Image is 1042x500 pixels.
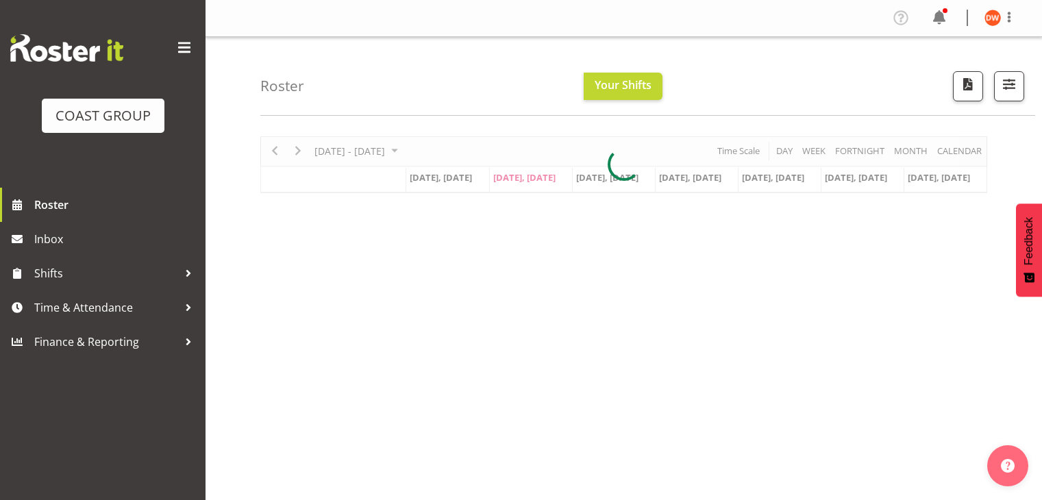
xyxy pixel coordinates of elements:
[584,73,662,100] button: Your Shifts
[34,195,199,215] span: Roster
[994,71,1024,101] button: Filter Shifts
[984,10,1001,26] img: david-wiseman11371.jpg
[10,34,123,62] img: Rosterit website logo
[34,229,199,249] span: Inbox
[953,71,983,101] button: Download a PDF of the roster according to the set date range.
[1016,203,1042,297] button: Feedback - Show survey
[34,332,178,352] span: Finance & Reporting
[1023,217,1035,265] span: Feedback
[34,263,178,284] span: Shifts
[595,77,652,92] span: Your Shifts
[260,78,304,94] h4: Roster
[55,105,151,126] div: COAST GROUP
[34,297,178,318] span: Time & Attendance
[1001,459,1015,473] img: help-xxl-2.png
